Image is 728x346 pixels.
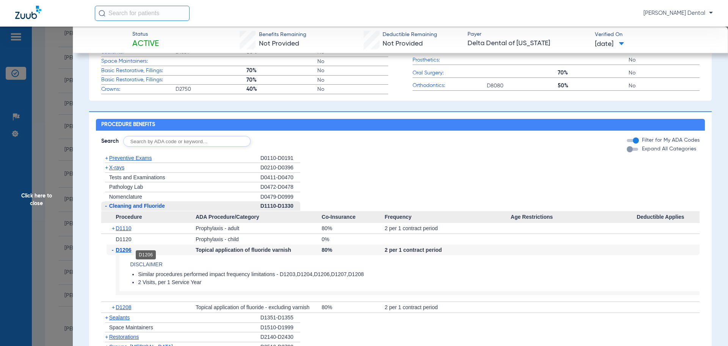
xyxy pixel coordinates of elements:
div: D0110-D0191 [260,153,300,163]
span: [PERSON_NAME] Dental [643,9,713,17]
span: D2750 [176,85,246,93]
div: 2 per 1 contract period [384,223,510,234]
div: D2140-D2430 [260,332,300,342]
span: Not Provided [383,40,423,47]
span: Tests and Examinations [109,174,165,180]
span: Cleaning and Fluoride [109,203,165,209]
span: + [105,164,108,171]
span: D1208 [116,304,131,310]
div: D0411-D0470 [260,173,300,183]
span: Preventive Exams [109,155,152,161]
span: + [105,155,108,161]
div: Topical application of fluoride varnish [196,245,322,255]
div: D1110-D1330 [260,201,300,211]
div: 0% [322,234,384,245]
span: Verified On [595,31,716,39]
iframe: Chat Widget [690,310,728,346]
span: 40% [246,85,317,93]
span: 70% [246,67,317,74]
div: D0472-D0478 [260,182,300,192]
span: No [317,76,388,84]
span: Deductible Remaining [383,31,437,39]
div: D1510-D1999 [260,323,300,333]
span: [DATE] [595,39,624,49]
span: Co-Insurance [322,211,384,223]
span: Age Restrictions [511,211,637,223]
li: Similar procedures performed impact frequency limitations - D1203,D1204,D1206,D1207,D1208 [138,271,700,278]
span: ADA Procedure/Category [196,211,322,223]
span: Benefits Remaining [259,31,306,39]
span: Restorations [109,334,139,340]
input: Search for patients [95,6,190,21]
span: - [112,245,116,255]
span: D1110 [116,225,131,231]
span: Space Maintainers [109,324,153,330]
img: Search Icon [99,10,105,17]
div: D0479-D0999 [260,192,300,202]
div: D1206 [136,250,156,259]
span: - [105,203,107,209]
span: No [629,82,700,90]
div: 2 per 1 contract period [384,245,510,255]
span: 70% [246,76,317,84]
span: Search [101,137,119,145]
label: Filter for My ADA Codes [640,136,700,144]
span: Space Maintainers: [101,57,176,65]
span: + [105,314,108,321]
div: D1351-D1355 [260,313,300,323]
span: No [317,67,388,74]
span: Sealants [109,314,130,321]
div: 80% [322,302,384,313]
span: Not Provided [259,40,299,47]
span: Nomenclature [109,194,142,200]
span: Orthodontics: [413,82,487,90]
h4: Disclaimer [130,261,700,269]
div: 2 per 1 contract period [384,302,510,313]
span: No [629,69,700,77]
span: Frequency [384,211,510,223]
span: D1120 [116,236,131,242]
span: Deductible Applies [637,211,700,223]
span: Payer [468,30,588,38]
span: Prosthetics: [413,56,487,64]
span: Crowns: [101,85,176,93]
div: 80% [322,245,384,255]
span: 50% [558,82,629,90]
div: 80% [322,223,384,234]
span: D1206 [116,247,131,253]
img: Zuub Logo [15,6,41,19]
div: Topical application of fluoride - excluding varnish [196,302,322,313]
span: + [112,302,116,313]
span: Procedure [101,211,196,223]
span: No [317,85,388,93]
div: Prophylaxis - child [196,234,322,245]
span: Pathology Lab [109,184,143,190]
span: + [105,334,108,340]
span: 70% [558,69,629,77]
span: No [629,56,700,64]
span: Basic Restorative, Fillings: [101,67,176,75]
li: 2 Visits, per 1 Service Year [138,279,700,286]
div: D0210-D0396 [260,163,300,173]
span: Delta Dental of [US_STATE] [468,39,588,48]
span: X-rays [109,164,124,171]
span: Expand All Categories [642,146,696,152]
span: Active [132,39,159,49]
input: Search by ADA code or keyword… [123,136,251,147]
span: + [112,223,116,234]
span: Oral Surgery: [413,69,487,77]
span: No [317,58,388,65]
span: Basic Restorative, Fillings: [101,76,176,84]
span: D8080 [487,82,558,90]
span: Status [132,30,159,38]
h2: Procedure Benefits [96,119,705,131]
div: Prophylaxis - adult [196,223,322,234]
